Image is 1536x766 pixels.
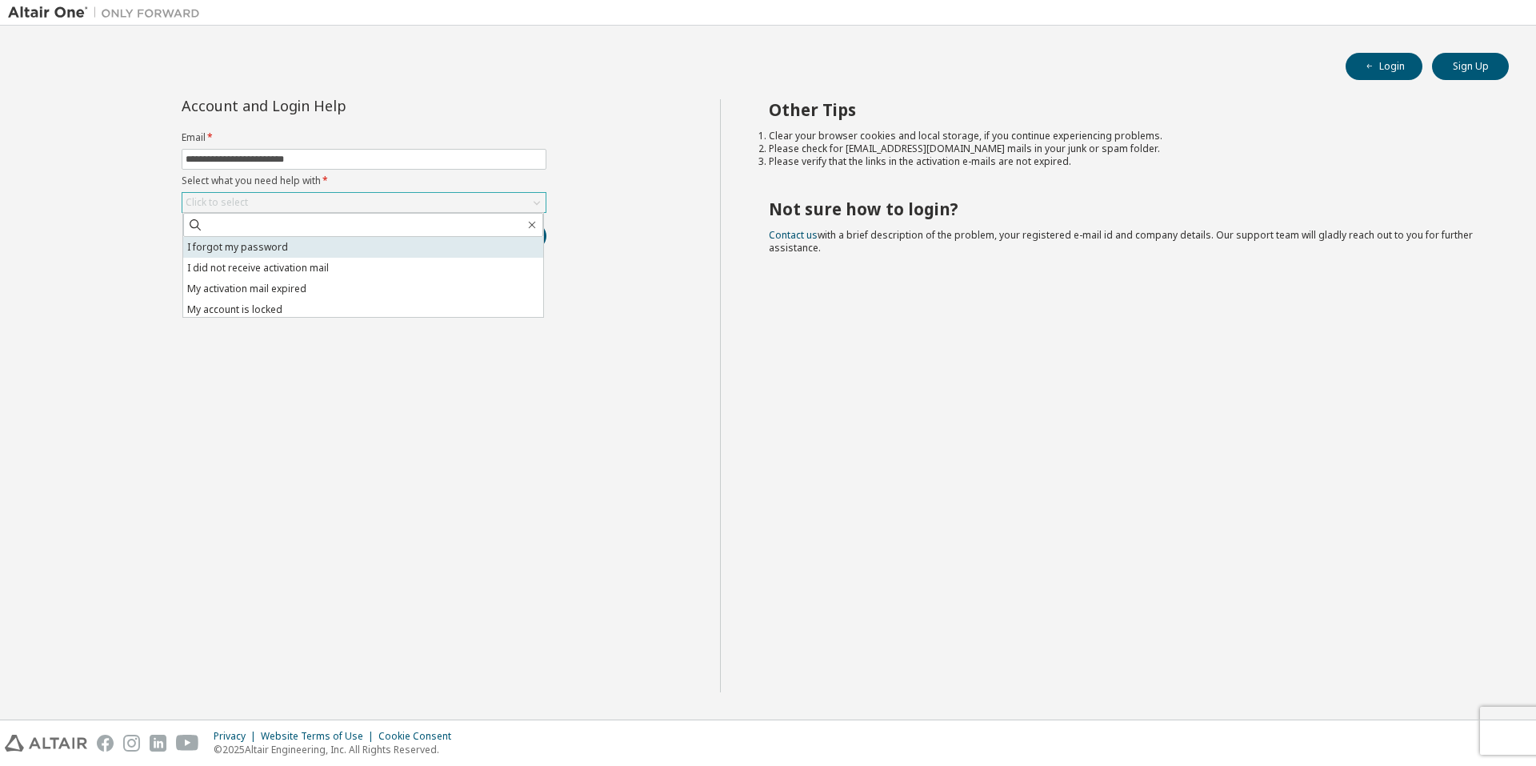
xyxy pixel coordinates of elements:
[8,5,208,21] img: Altair One
[769,99,1481,120] h2: Other Tips
[1432,53,1509,80] button: Sign Up
[186,196,248,209] div: Click to select
[182,131,546,144] label: Email
[769,199,1481,219] h2: Not sure how to login?
[123,735,140,752] img: instagram.svg
[5,735,87,752] img: altair_logo.svg
[182,174,546,187] label: Select what you need help with
[769,142,1481,155] li: Please check for [EMAIL_ADDRESS][DOMAIN_NAME] mails in your junk or spam folder.
[769,228,818,242] a: Contact us
[150,735,166,752] img: linkedin.svg
[214,730,261,743] div: Privacy
[378,730,461,743] div: Cookie Consent
[176,735,199,752] img: youtube.svg
[97,735,114,752] img: facebook.svg
[1346,53,1422,80] button: Login
[182,193,546,212] div: Click to select
[769,155,1481,168] li: Please verify that the links in the activation e-mails are not expired.
[769,130,1481,142] li: Clear your browser cookies and local storage, if you continue experiencing problems.
[214,743,461,756] p: © 2025 Altair Engineering, Inc. All Rights Reserved.
[261,730,378,743] div: Website Terms of Use
[182,99,474,112] div: Account and Login Help
[769,228,1473,255] span: with a brief description of the problem, your registered e-mail id and company details. Our suppo...
[183,237,543,258] li: I forgot my password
